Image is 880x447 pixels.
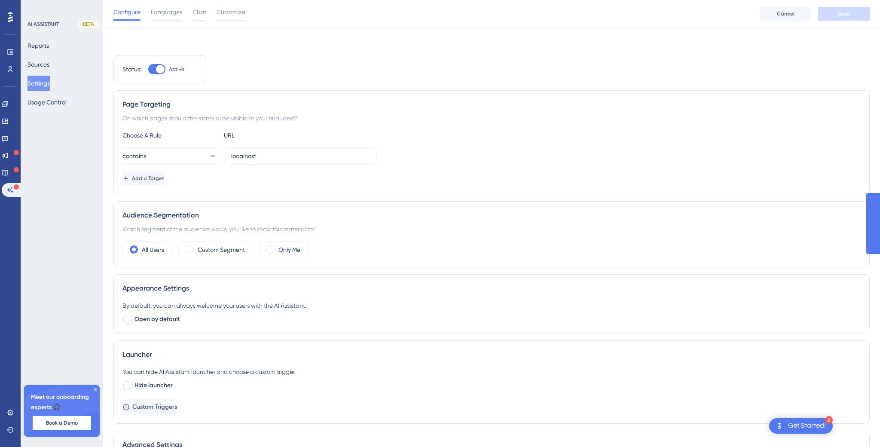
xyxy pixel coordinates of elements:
[151,7,182,17] span: Languages
[122,151,146,161] span: contains
[844,413,870,439] iframe: UserGuiding AI Assistant Launcher
[231,151,370,161] input: yourwebsite.com/path
[788,421,826,431] div: Get Started!
[31,392,93,413] span: Meet our onboarding experts 🎧
[142,245,164,255] label: All Users
[777,10,794,17] span: Cancel
[217,7,245,17] span: Customize
[825,416,833,424] div: 2
[122,300,861,311] div: By default, you can always welcome your users with the AI Assistant.
[192,7,206,17] span: Chat
[122,367,861,377] div: You can hide AI Assistant launcher and choose a custom trigger.
[122,99,861,110] div: Page Targeting
[27,38,49,53] button: Reports
[122,224,861,234] div: Which segment of the audience would you like to show this material to?
[134,314,180,325] span: Open by default
[122,210,861,220] div: Audience Segmentation
[27,21,59,28] div: AI ASSISTANT
[46,419,78,426] span: Book a Demo
[27,57,49,72] button: Sources
[122,113,861,123] div: On which pages should the material be visible to your end users?
[122,171,164,185] button: Add a Target
[78,21,99,28] div: BETA
[113,7,141,17] span: Configure
[769,418,833,434] div: Open Get Started! checklist, remaining modules: 2
[278,245,300,255] label: Only Me
[33,416,91,430] button: Book a Demo
[198,245,245,255] label: Custom Segment
[27,95,67,110] button: Usage Control
[838,10,850,17] span: Save
[774,421,785,431] img: launcher-image-alternative-text
[122,399,177,415] button: Custom Triggers
[760,7,811,21] button: Cancel
[132,175,164,182] span: Add a Target
[122,283,861,294] div: Appearance Settings
[122,130,217,141] div: Choose A Rule
[818,7,870,21] button: Save
[169,66,184,73] span: Active
[122,349,861,360] div: Launcher
[134,380,173,391] span: Hide launcher
[132,402,177,412] span: Custom Triggers
[122,64,141,74] div: Status:
[224,130,318,141] div: URL
[122,147,217,165] button: contains
[27,76,50,91] button: Settings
